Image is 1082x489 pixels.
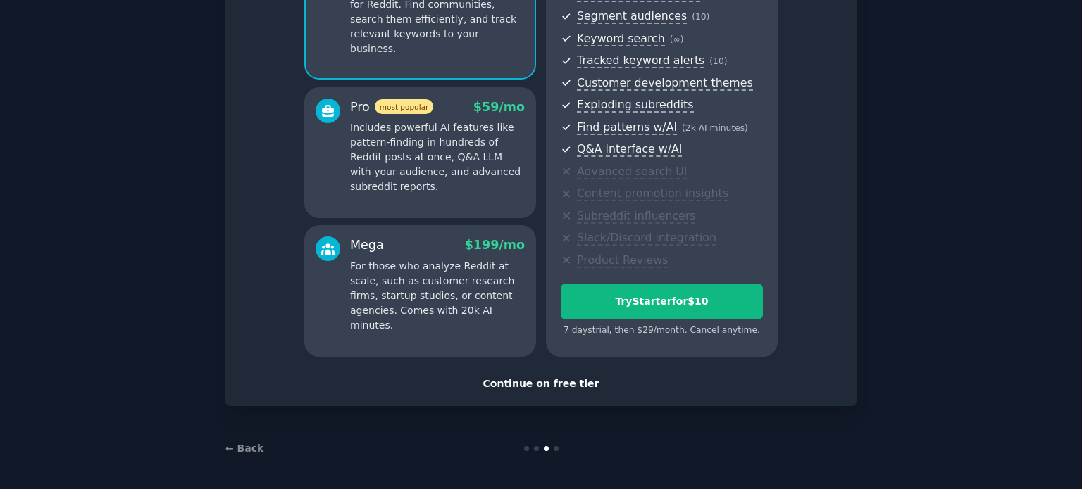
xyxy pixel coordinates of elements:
[473,100,525,114] span: $ 59 /mo
[561,284,763,319] button: TryStarterfor$10
[350,236,384,254] div: Mega
[561,294,762,309] div: Try Starter for $10
[350,120,525,194] p: Includes powerful AI features like pattern-finding in hundreds of Reddit posts at once, Q&A LLM w...
[577,186,728,201] span: Content promotion insights
[350,99,433,116] div: Pro
[240,376,842,391] div: Continue on free tier
[577,253,668,268] span: Product Reviews
[350,259,525,333] p: For those who analyze Reddit at scale, such as customer research firms, startup studios, or conte...
[709,56,727,66] span: ( 10 )
[670,34,684,44] span: ( ∞ )
[682,123,748,133] span: ( 2k AI minutes )
[577,209,695,224] span: Subreddit influencers
[577,9,687,24] span: Segment audiences
[577,76,753,91] span: Customer development themes
[577,98,693,113] span: Exploding subreddits
[577,53,704,68] span: Tracked keyword alerts
[465,238,525,252] span: $ 199 /mo
[577,32,665,46] span: Keyword search
[225,443,263,454] a: ← Back
[577,120,677,135] span: Find patterns w/AI
[577,231,716,246] span: Slack/Discord integration
[561,324,763,337] div: 7 days trial, then $ 29 /month . Cancel anytime.
[692,12,709,22] span: ( 10 )
[577,165,687,179] span: Advanced search UI
[577,142,682,157] span: Q&A interface w/AI
[375,99,434,114] span: most popular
